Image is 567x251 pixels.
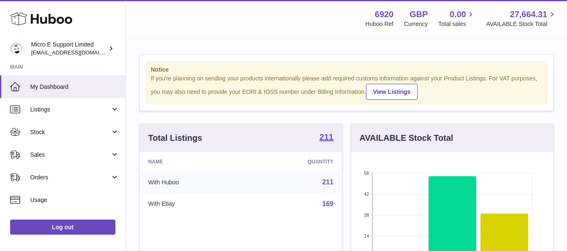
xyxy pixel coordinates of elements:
td: With Ebay [140,193,246,215]
div: Huboo Ref [366,20,394,28]
div: Micro E Support Limited [31,41,107,57]
span: Usage [30,196,119,204]
span: AVAILABLE Stock Total [486,20,557,28]
a: 0.00 Total sales [438,9,476,28]
strong: GBP [410,9,428,20]
strong: 211 [319,133,333,141]
div: Currency [404,20,428,28]
text: 42 [364,191,369,197]
a: 169 [322,200,334,207]
span: [EMAIL_ADDRESS][DOMAIN_NAME] [31,49,123,56]
a: 211 [322,179,334,186]
text: 14 [364,233,369,238]
span: My Dashboard [30,83,119,91]
a: 27,664.31 AVAILABLE Stock Total [486,9,557,28]
th: Name [140,152,246,171]
strong: Notice [151,66,542,74]
a: 211 [319,133,333,143]
a: Log out [10,220,115,235]
th: Quantity [246,152,342,171]
div: If you're planning on sending your products internationally please add required customs informati... [151,75,542,100]
span: Sales [30,151,110,159]
span: Listings [30,106,110,114]
span: 0.00 [450,9,466,20]
span: 27,664.31 [510,9,547,20]
text: 28 [364,212,369,217]
span: Orders [30,173,110,181]
span: Total sales [438,20,476,28]
text: 56 [364,171,369,176]
img: contact@micropcsupport.com [10,42,23,55]
strong: 6920 [375,9,394,20]
h3: Total Listings [148,132,202,144]
td: With Huboo [140,171,246,193]
a: View Listings [366,84,418,100]
h3: AVAILABLE Stock Total [360,132,453,144]
span: Stock [30,128,110,136]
